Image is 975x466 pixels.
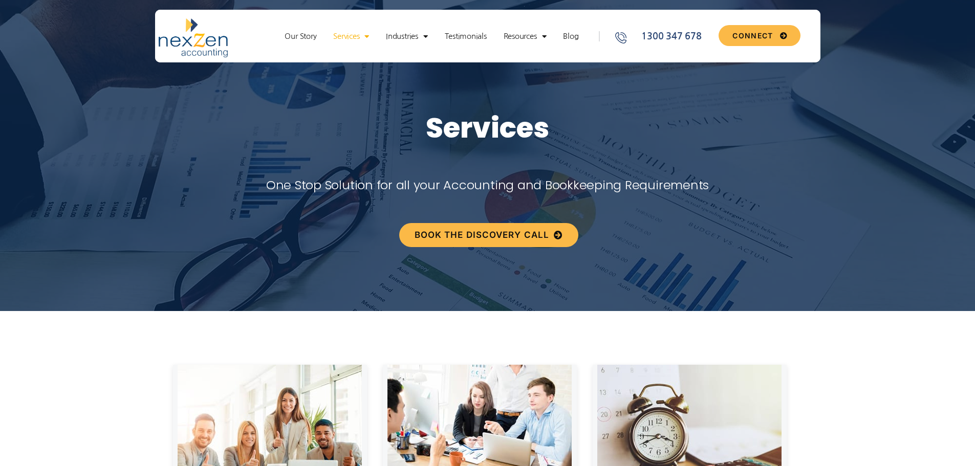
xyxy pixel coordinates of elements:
[399,223,578,247] a: BOOK THE DISCOVERY CALL
[381,31,432,41] a: Industries
[270,31,593,41] nav: Menu
[732,32,773,39] span: CONNECT
[639,30,701,43] span: 1300 347 678
[328,31,374,41] a: Services
[719,25,800,46] a: CONNECT
[499,31,552,41] a: Resources
[426,108,549,147] span: Services
[279,31,321,41] a: Our Story
[614,30,715,43] a: 1300 347 678
[415,231,549,239] span: BOOK THE DISCOVERY CALL
[440,31,492,41] a: Testimonials
[558,31,583,41] a: Blog
[195,174,780,196] p: One Stop Solution for all your Accounting and Bookkeeping Requirements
